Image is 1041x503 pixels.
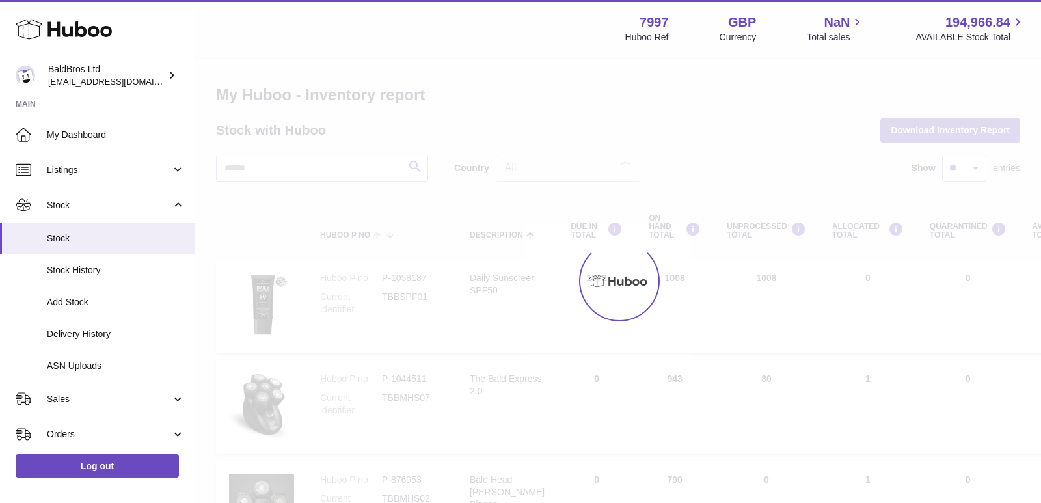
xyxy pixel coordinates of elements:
[47,232,185,245] span: Stock
[47,199,171,211] span: Stock
[945,14,1010,31] span: 194,966.84
[16,454,179,478] a: Log out
[47,328,185,340] span: Delivery History
[915,14,1025,44] a: 194,966.84 AVAILABLE Stock Total
[16,66,35,85] img: baldbrothersblog@gmail.com
[640,14,669,31] strong: 7997
[47,264,185,277] span: Stock History
[48,63,165,88] div: BaldBros Ltd
[728,14,756,31] strong: GBP
[47,428,171,441] span: Orders
[47,129,185,141] span: My Dashboard
[625,31,669,44] div: Huboo Ref
[807,14,865,44] a: NaN Total sales
[47,393,171,405] span: Sales
[807,31,865,44] span: Total sales
[48,76,191,87] span: [EMAIL_ADDRESS][DOMAIN_NAME]
[824,14,850,31] span: NaN
[47,296,185,308] span: Add Stock
[720,31,757,44] div: Currency
[47,164,171,176] span: Listings
[915,31,1025,44] span: AVAILABLE Stock Total
[47,360,185,372] span: ASN Uploads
